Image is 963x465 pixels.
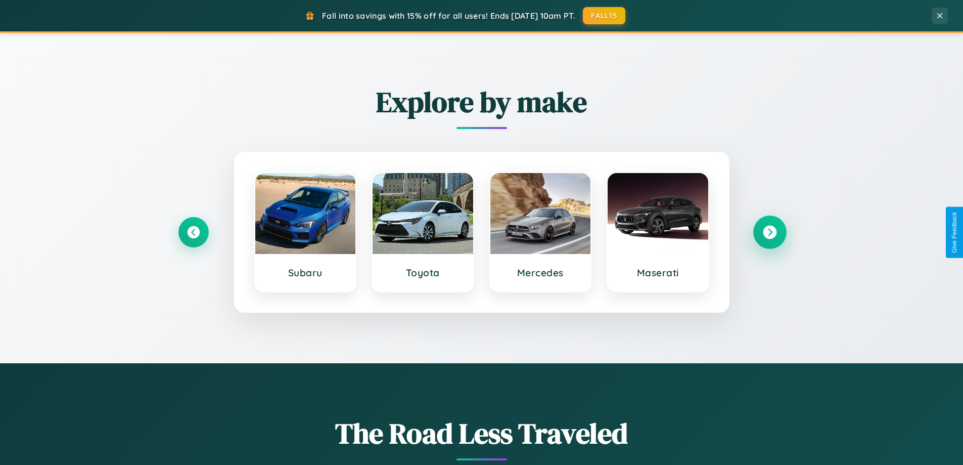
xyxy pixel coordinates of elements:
[322,11,575,21] span: Fall into savings with 15% off for all users! Ends [DATE] 10am PT.
[383,267,463,279] h3: Toyota
[618,267,698,279] h3: Maserati
[583,7,625,24] button: FALL15
[265,267,346,279] h3: Subaru
[178,414,785,453] h1: The Road Less Traveled
[178,82,785,121] h2: Explore by make
[951,212,958,253] div: Give Feedback
[500,267,581,279] h3: Mercedes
